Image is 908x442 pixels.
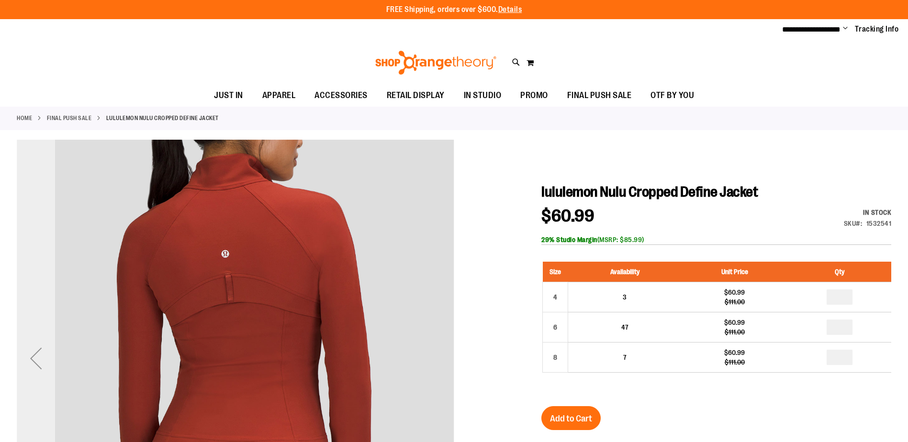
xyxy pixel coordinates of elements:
[623,354,627,361] span: 7
[567,85,632,106] span: FINAL PUSH SALE
[650,85,694,106] span: OTF BY YOU
[511,85,558,107] a: PROMO
[558,85,641,106] a: FINAL PUSH SALE
[17,114,32,122] a: Home
[262,85,296,106] span: APPAREL
[855,24,899,34] a: Tracking Info
[314,85,368,106] span: ACCESSORIES
[520,85,548,106] span: PROMO
[541,236,597,243] b: 29% Studio Margin
[568,262,682,282] th: Availability
[681,262,787,282] th: Unit Price
[454,85,511,107] a: IN STUDIO
[106,114,219,122] strong: lululemon Nulu Cropped Define Jacket
[204,85,253,107] a: JUST IN
[550,413,592,424] span: Add to Cart
[866,219,892,228] div: 1532541
[541,235,891,244] div: (MSRP: $85.99)
[548,290,562,304] div: 4
[214,85,243,106] span: JUST IN
[541,206,594,226] span: $60.99
[623,293,627,301] span: 3
[844,208,892,217] div: Availability
[387,85,445,106] span: RETAIL DISPLAY
[641,85,704,107] a: OTF BY YOU
[305,85,377,107] a: ACCESSORIES
[844,220,863,227] strong: SKU
[377,85,454,107] a: RETAIL DISPLAY
[686,348,783,357] div: $60.99
[686,297,783,307] div: $111.00
[253,85,305,107] a: APPAREL
[548,350,562,365] div: 8
[498,5,522,14] a: Details
[686,327,783,337] div: $111.00
[541,184,758,200] span: lululemon Nulu Cropped Define Jacket
[47,114,92,122] a: FINAL PUSH SALE
[844,208,892,217] div: In stock
[548,320,562,334] div: 6
[686,357,783,367] div: $111.00
[386,4,522,15] p: FREE Shipping, orders over $600.
[543,262,568,282] th: Size
[541,406,601,430] button: Add to Cart
[621,323,628,331] span: 47
[686,287,783,297] div: $60.99
[788,262,891,282] th: Qty
[843,24,848,34] button: Account menu
[686,318,783,327] div: $60.99
[464,85,502,106] span: IN STUDIO
[374,51,498,75] img: Shop Orangetheory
